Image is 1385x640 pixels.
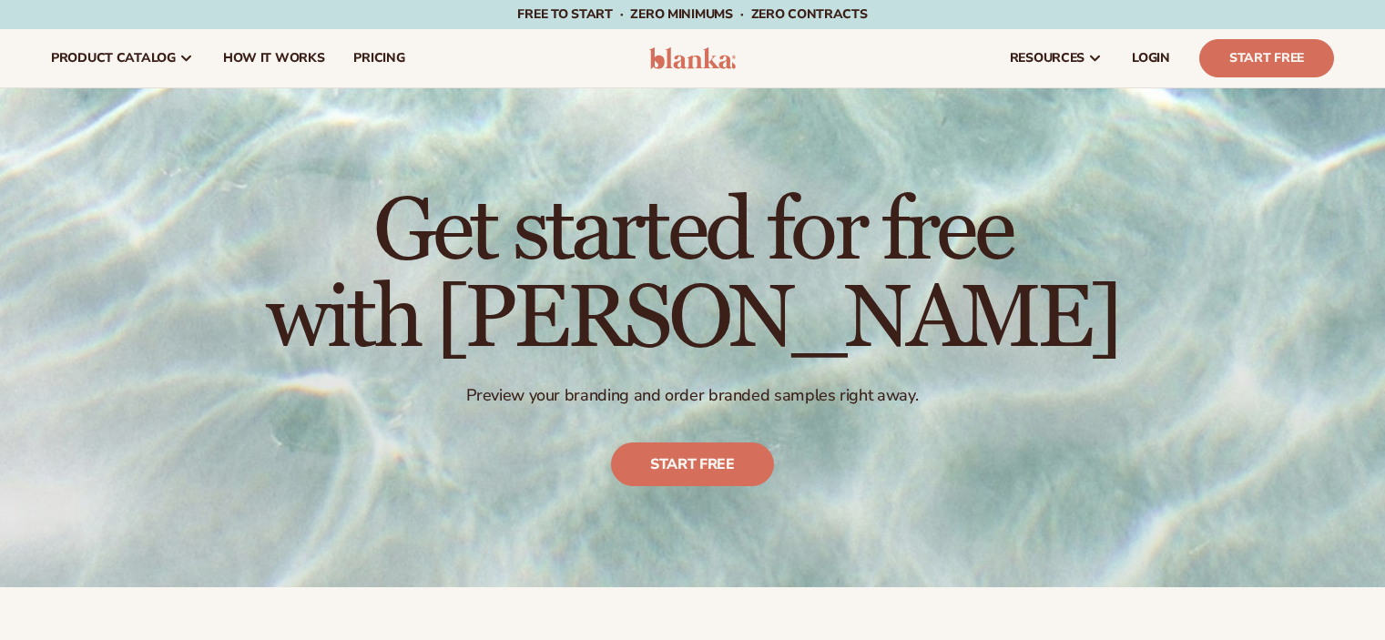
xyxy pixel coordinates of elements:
[649,47,736,69] img: logo
[611,443,774,487] a: Start free
[1199,39,1334,77] a: Start Free
[339,29,419,87] a: pricing
[995,29,1117,87] a: resources
[1010,51,1085,66] span: resources
[353,51,404,66] span: pricing
[266,385,1119,406] p: Preview your branding and order branded samples right away.
[36,29,209,87] a: product catalog
[1132,51,1170,66] span: LOGIN
[223,51,325,66] span: How It Works
[517,5,867,23] span: Free to start · ZERO minimums · ZERO contracts
[266,188,1119,363] h1: Get started for free with [PERSON_NAME]
[209,29,340,87] a: How It Works
[51,51,176,66] span: product catalog
[1117,29,1185,87] a: LOGIN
